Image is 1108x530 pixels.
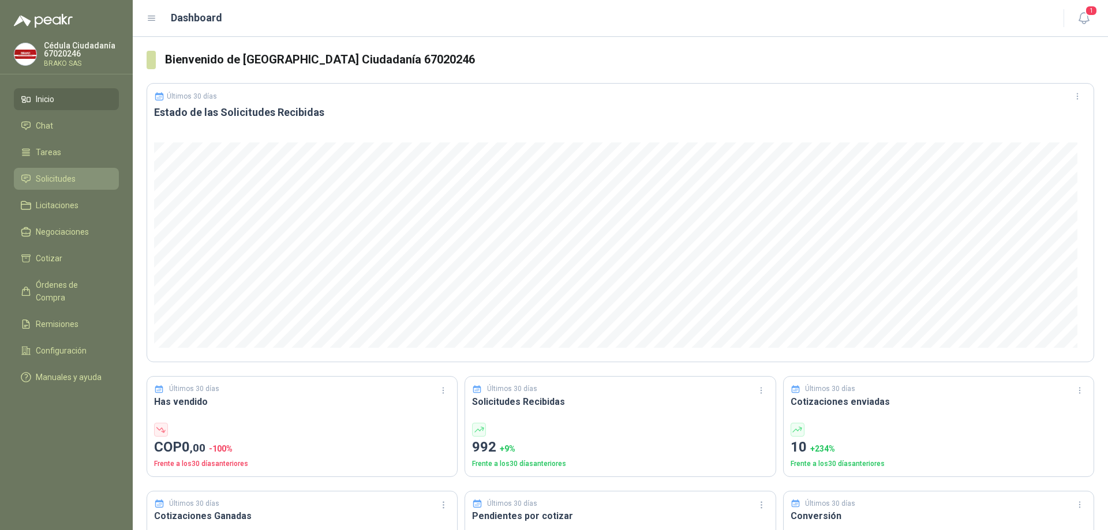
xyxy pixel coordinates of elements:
[165,51,1094,69] h3: Bienvenido de [GEOGRAPHIC_DATA] Ciudadanía 67020246
[1085,5,1098,16] span: 1
[14,313,119,335] a: Remisiones
[169,498,219,509] p: Últimos 30 días
[36,344,87,357] span: Configuración
[472,394,768,409] h3: Solicitudes Recibidas
[36,371,102,384] span: Manuales y ayuda
[36,172,76,185] span: Solicitudes
[14,221,119,243] a: Negociaciones
[810,444,835,453] span: + 234 %
[805,384,855,394] p: Últimos 30 días
[14,168,119,190] a: Solicitudes
[472,458,768,469] p: Frente a los 30 días anteriores
[167,92,217,100] p: Últimos 30 días
[14,88,119,110] a: Inicio
[487,384,537,394] p: Últimos 30 días
[190,441,205,454] span: ,00
[14,194,119,216] a: Licitaciones
[791,394,1087,409] h3: Cotizaciones enviadas
[14,247,119,269] a: Cotizar
[182,439,205,455] span: 0
[14,340,119,362] a: Configuración
[14,274,119,309] a: Órdenes de Compra
[791,458,1087,469] p: Frente a los 30 días anteriores
[14,115,119,137] a: Chat
[36,252,62,265] span: Cotizar
[805,498,855,509] p: Últimos 30 días
[169,384,219,394] p: Últimos 30 días
[36,146,61,159] span: Tareas
[791,509,1087,523] h3: Conversión
[14,366,119,388] a: Manuales y ayuda
[154,394,450,409] h3: Has vendido
[44,60,119,67] p: BRAKO SAS
[791,437,1087,458] p: 10
[154,458,450,469] p: Frente a los 30 días anteriores
[14,43,36,65] img: Company Logo
[36,199,78,212] span: Licitaciones
[472,437,768,458] p: 992
[487,498,537,509] p: Últimos 30 días
[36,93,54,106] span: Inicio
[472,509,768,523] h3: Pendientes por cotizar
[36,279,108,304] span: Órdenes de Compra
[14,141,119,163] a: Tareas
[44,42,119,58] p: Cédula Ciudadanía 67020246
[154,509,450,523] h3: Cotizaciones Ganadas
[154,106,1087,119] h3: Estado de las Solicitudes Recibidas
[36,318,78,330] span: Remisiones
[14,14,73,28] img: Logo peakr
[171,10,222,26] h1: Dashboard
[154,437,450,458] p: COP
[209,444,233,453] span: -100 %
[500,444,515,453] span: + 9 %
[36,119,53,132] span: Chat
[1073,8,1094,29] button: 1
[36,225,89,238] span: Negociaciones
